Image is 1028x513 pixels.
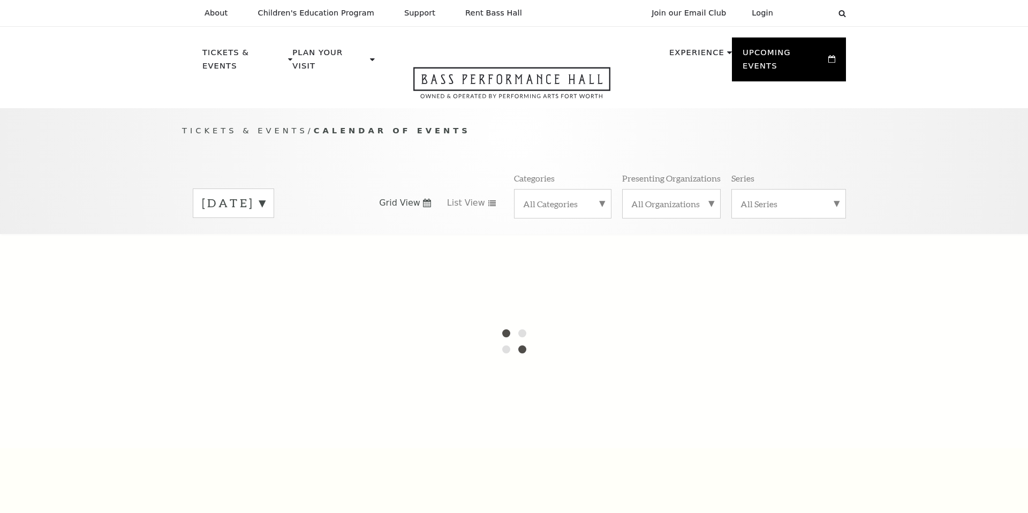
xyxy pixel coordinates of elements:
[740,198,837,209] label: All Series
[404,9,435,18] p: Support
[669,46,724,65] p: Experience
[631,198,712,209] label: All Organizations
[314,126,471,135] span: Calendar of Events
[790,8,828,18] select: Select:
[205,9,228,18] p: About
[258,9,374,18] p: Children's Education Program
[731,172,754,184] p: Series
[182,126,308,135] span: Tickets & Events
[514,172,555,184] p: Categories
[379,197,420,209] span: Grid View
[292,46,367,79] p: Plan Your Visit
[523,198,602,209] label: All Categories
[465,9,522,18] p: Rent Bass Hall
[743,46,826,79] p: Upcoming Events
[202,46,285,79] p: Tickets & Events
[447,197,485,209] span: List View
[622,172,721,184] p: Presenting Organizations
[182,124,846,138] p: /
[202,195,265,212] label: [DATE]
